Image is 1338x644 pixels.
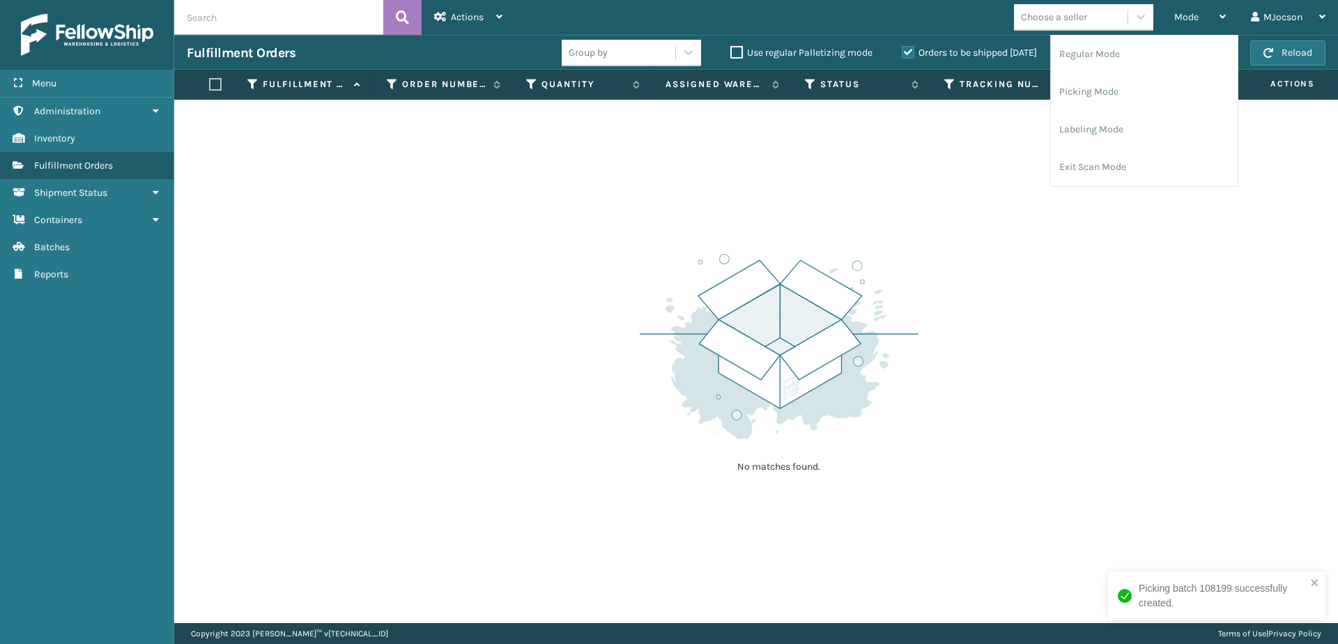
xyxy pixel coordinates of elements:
div: Group by [569,45,608,60]
span: Mode [1174,11,1199,23]
h3: Fulfillment Orders [187,45,295,61]
span: Actions [1226,72,1323,95]
label: Status [820,78,905,91]
div: Choose a seller [1021,10,1087,24]
label: Order Number [402,78,486,91]
span: Shipment Status [34,187,107,199]
li: Labeling Mode [1051,111,1238,148]
label: Fulfillment Order Id [263,78,347,91]
span: Fulfillment Orders [34,160,113,171]
span: Inventory [34,132,75,144]
span: Reports [34,268,68,280]
label: Orders to be shipped [DATE] [902,47,1037,59]
span: Actions [451,11,484,23]
button: close [1310,577,1320,590]
img: logo [21,14,153,56]
div: Picking batch 108199 successfully created. [1139,581,1306,611]
span: Menu [32,77,56,89]
button: Reload [1250,40,1325,66]
li: Exit Scan Mode [1051,148,1238,186]
span: Containers [34,214,82,226]
label: Assigned Warehouse [666,78,765,91]
label: Quantity [541,78,626,91]
span: Batches [34,241,70,253]
p: Copyright 2023 [PERSON_NAME]™ v [TECHNICAL_ID] [191,623,388,644]
li: Regular Mode [1051,36,1238,73]
li: Picking Mode [1051,73,1238,111]
label: Use regular Palletizing mode [730,47,872,59]
span: Administration [34,105,100,117]
label: Tracking Number [960,78,1044,91]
